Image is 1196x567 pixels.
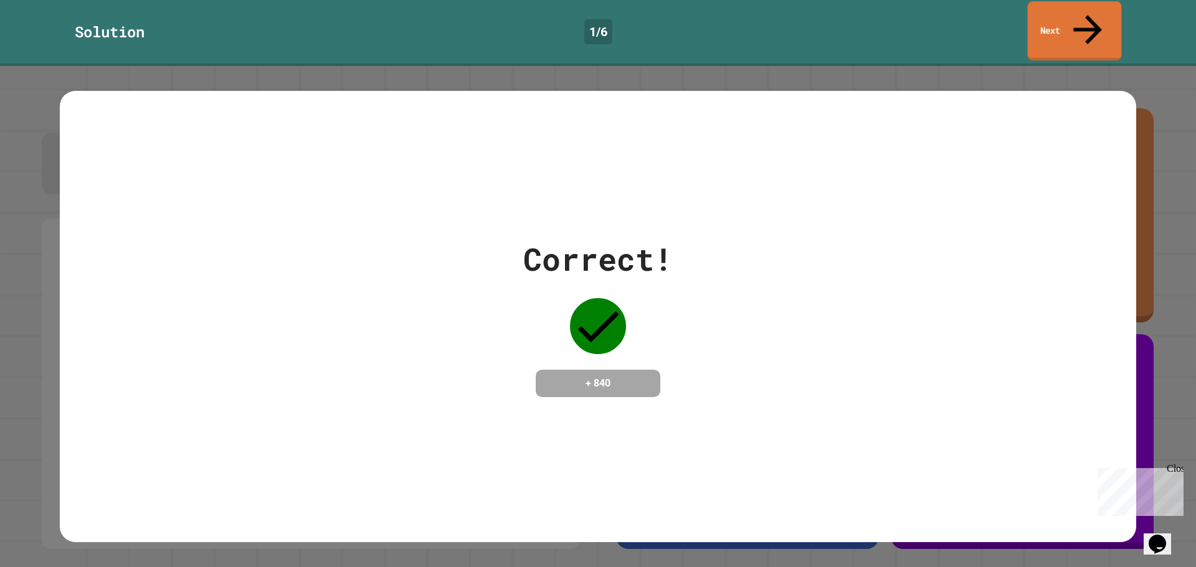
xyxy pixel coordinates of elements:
iframe: chat widget [1093,463,1184,516]
div: 1 / 6 [584,19,612,44]
h4: + 840 [548,376,648,391]
div: Solution [75,21,145,43]
div: Chat with us now!Close [5,5,86,79]
iframe: chat widget [1144,517,1184,555]
div: Correct! [523,236,673,283]
a: Next [1028,1,1122,60]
